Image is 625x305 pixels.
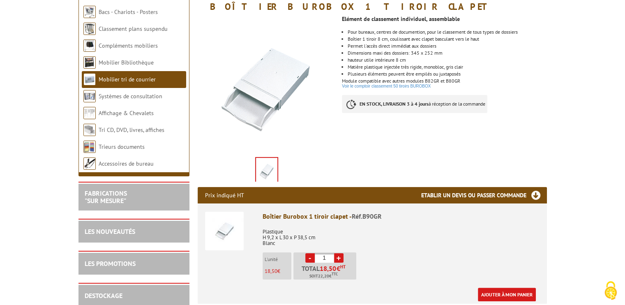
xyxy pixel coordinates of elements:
div: Boîtier Burobox 1 tiroir clapet - [263,212,540,221]
sup: HT [340,264,346,270]
span: 18,50 [320,265,337,272]
li: Pour bureaux, centres de documention, pour le classement de tous types de dossiers [348,30,547,35]
li: Dimensions maxi des dossiers: 345 x 252 mm [348,51,547,55]
img: Mobilier Bibliothèque [83,56,96,69]
strong: Elément de classement individuel, assemblable [342,15,460,23]
a: Ajouter à mon panier [478,288,536,301]
sup: TTC [332,272,338,276]
a: Affichage & Chevalets [99,109,154,117]
img: Compléments mobiliers [83,39,96,52]
img: Accessoires de bureau [83,157,96,170]
p: Module compatible avec autres modules B82GR et B80GR [342,79,547,83]
a: Accessoires de bureau [99,160,154,167]
a: Tri CD, DVD, livres, affiches [99,126,164,134]
h3: Etablir un devis ou passer commande [421,187,547,203]
a: Systèmes de consultation [99,92,162,100]
p: L'unité [265,256,291,262]
a: DESTOCKAGE [85,291,122,300]
p: Prix indiqué HT [205,187,244,203]
img: comptoirs_classement_b90gr.jpg [198,16,336,154]
a: LES PROMOTIONS [85,259,136,268]
img: Classement plans suspendu [83,23,96,35]
a: LES NOUVEAUTÉS [85,227,135,236]
p: Total [295,265,356,280]
a: Bacs - Chariots - Posters [99,8,158,16]
li: Boîtier 1 tiroir 8 cm, coulissant avec clapet basculant vers le haut [348,37,547,42]
a: FABRICATIONS"Sur Mesure" [85,189,127,205]
img: Cookies (fenêtre modale) [600,280,621,301]
p: Plastique H 9,2 x L 30 x P 38,5 cm Blanc [263,223,540,246]
img: Boîtier Burobox 1 tiroir clapet [205,212,244,250]
p: € [265,268,291,274]
img: Affichage & Chevalets [83,107,96,119]
button: Cookies (fenêtre modale) [596,277,625,305]
a: Voir le comptoir classement 50 tiroirs BUROBOX [342,84,431,88]
a: - [305,253,315,263]
li: Plusieurs éléments peuvent être empilés ou juxtaposés [348,72,547,76]
span: 22,20 [318,273,329,280]
strong: EN STOCK, LIVRAISON 3 à 4 jours [360,101,429,107]
img: Mobilier tri de courrier [83,73,96,85]
p: à réception de la commande [342,95,487,113]
span: Réf.B90GR [352,212,382,220]
li: hauteur utile intérieure 8 cm [348,58,547,62]
a: Trieurs documents [99,143,145,150]
a: Compléments mobiliers [99,42,158,49]
img: Systèmes de consultation [83,90,96,102]
img: Trieurs documents [83,141,96,153]
span: Soit € [309,273,338,280]
img: comptoirs_classement_b90gr.jpg [256,158,277,183]
a: Mobilier Bibliothèque [99,59,154,66]
span: 18,50 [265,268,277,275]
a: Classement plans suspendu [99,25,168,32]
img: Tri CD, DVD, livres, affiches [83,124,96,136]
img: Bacs - Chariots - Posters [83,6,96,18]
span: € [337,265,340,272]
a: + [334,253,344,263]
a: Mobilier tri de courrier [99,76,156,83]
li: Matière plastique injectée très rigide, monobloc, gris clair [348,65,547,69]
li: Permet l'accès direct immédiat aux dossiers [348,44,547,49]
